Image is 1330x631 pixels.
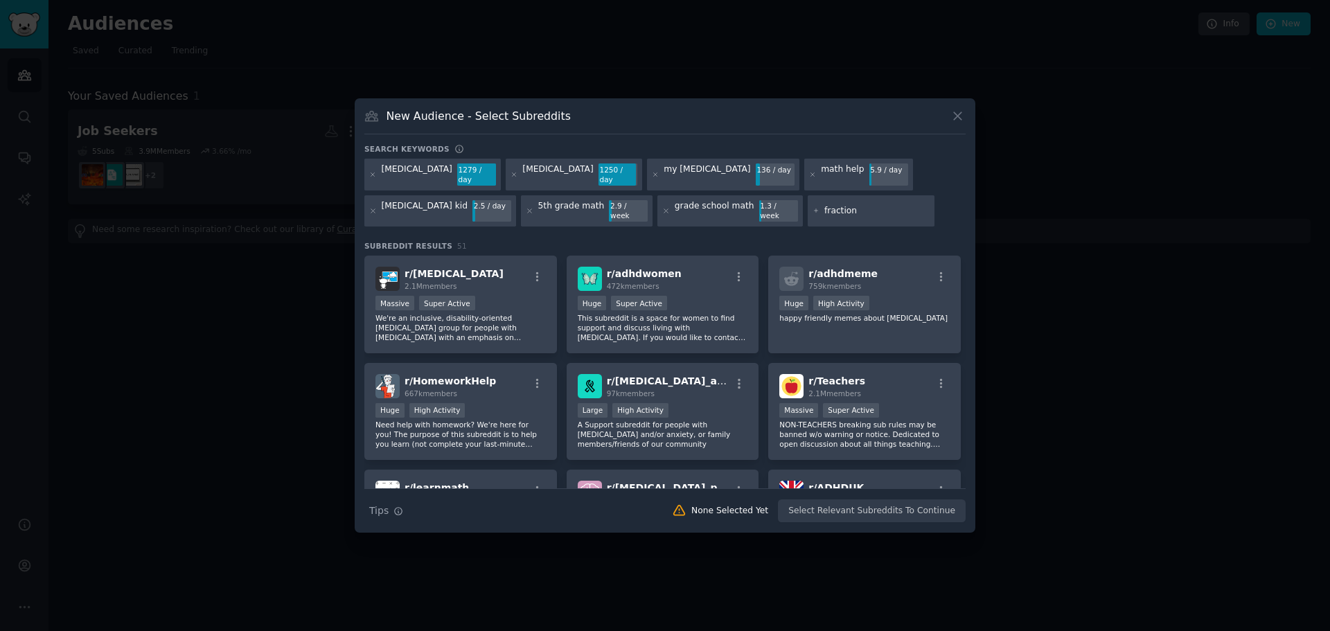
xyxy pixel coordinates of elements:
[578,481,602,505] img: ADHD_partners
[405,268,504,279] span: r/ [MEDICAL_DATA]
[759,200,798,222] div: 1.3 / week
[364,241,452,251] span: Subreddit Results
[824,205,930,217] input: New Keyword
[375,313,546,342] p: We're an inclusive, disability-oriented [MEDICAL_DATA] group for people with [MEDICAL_DATA] with ...
[578,403,608,418] div: Large
[607,389,655,398] span: 97k members
[364,144,450,154] h3: Search keywords
[808,389,861,398] span: 2.1M members
[375,374,400,398] img: HomeworkHelp
[813,296,869,310] div: High Activity
[375,481,400,505] img: learnmath
[409,403,465,418] div: High Activity
[375,267,400,291] img: ADHD
[364,499,408,523] button: Tips
[779,313,950,323] p: happy friendly memes about [MEDICAL_DATA]
[405,282,457,290] span: 2.1M members
[405,482,469,493] span: r/ learnmath
[756,163,795,176] div: 136 / day
[664,163,750,186] div: my [MEDICAL_DATA]
[779,403,818,418] div: Massive
[598,163,637,186] div: 1250 / day
[382,200,468,222] div: [MEDICAL_DATA] kid
[612,403,668,418] div: High Activity
[611,296,667,310] div: Super Active
[869,163,908,176] div: 5.9 / day
[369,504,389,518] span: Tips
[607,375,751,386] span: r/ [MEDICAL_DATA]_anxiety
[607,482,758,493] span: r/ [MEDICAL_DATA]_partners
[779,296,808,310] div: Huge
[375,420,546,449] p: Need help with homework? We're here for you! The purpose of this subreddit is to help you learn (...
[609,200,648,222] div: 2.9 / week
[821,163,864,186] div: math help
[808,268,878,279] span: r/ adhdmeme
[808,482,864,493] span: r/ ADHDUK
[779,374,804,398] img: Teachers
[472,200,511,213] div: 2.5 / day
[779,481,804,505] img: ADHDUK
[578,374,602,398] img: adhd_anxiety
[578,267,602,291] img: adhdwomen
[578,296,607,310] div: Huge
[522,163,593,186] div: [MEDICAL_DATA]
[457,242,467,250] span: 51
[382,163,452,186] div: [MEDICAL_DATA]
[578,313,748,342] p: This subreddit is a space for women to find support and discuss living with [MEDICAL_DATA]. If yo...
[457,163,496,186] div: 1279 / day
[419,296,475,310] div: Super Active
[779,420,950,449] p: NON-TEACHERS breaking sub rules may be banned w/o warning or notice. Dedicated to open discussion...
[375,403,405,418] div: Huge
[823,403,879,418] div: Super Active
[387,109,571,123] h3: New Audience - Select Subreddits
[607,282,659,290] span: 472k members
[675,200,754,222] div: grade school math
[375,296,414,310] div: Massive
[691,505,768,517] div: None Selected Yet
[607,268,682,279] span: r/ adhdwomen
[405,375,496,386] span: r/ HomeworkHelp
[808,282,861,290] span: 759k members
[538,200,605,222] div: 5th grade math
[405,389,457,398] span: 667k members
[578,420,748,449] p: A Support subreddit for people with [MEDICAL_DATA] and/or anxiety, or family members/friends of o...
[808,375,865,386] span: r/ Teachers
